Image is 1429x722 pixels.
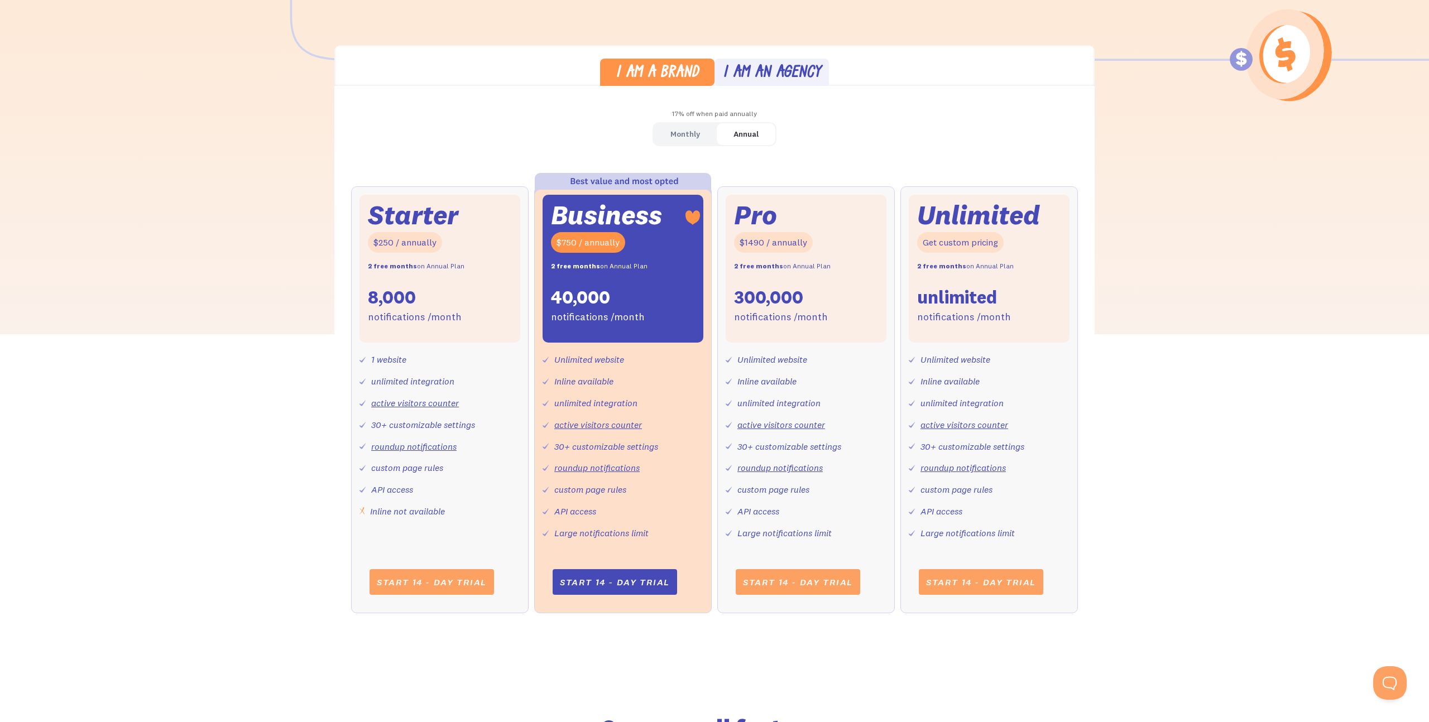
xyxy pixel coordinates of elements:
[371,441,457,452] a: roundup notifications
[737,503,779,519] div: API access
[737,352,807,368] div: Unlimited website
[734,286,803,309] div: 300,000
[553,569,677,595] a: Start 14 - day trial
[371,417,475,433] div: 30+ customizable settings
[734,203,777,227] div: Pro
[920,419,1008,430] a: active visitors counter
[733,126,759,142] div: Annual
[370,503,445,519] div: Inline not available
[734,258,831,275] div: on Annual Plan
[734,309,828,325] div: notifications /month
[919,569,1043,595] a: Start 14 - day trial
[920,395,1004,411] div: unlimited integration
[920,352,990,368] div: Unlimited website
[371,482,413,498] div: API access
[723,65,821,81] div: I am an agency
[554,503,596,519] div: API access
[368,203,458,227] div: Starter
[737,373,797,389] div: Inline available
[554,482,626,498] div: custom page rules
[554,373,613,389] div: Inline available
[920,525,1015,541] div: Large notifications limit
[920,439,1024,455] div: 30+ customizable settings
[371,352,406,368] div: 1 website
[334,106,1095,122] div: 17% off when paid annually
[554,419,642,430] a: active visitors counter
[551,258,648,275] div: on Annual Plan
[1373,666,1407,700] iframe: Toggle Customer Support
[368,309,462,325] div: notifications /month
[368,262,417,270] strong: 2 free months
[551,232,625,253] div: $750 / annually
[737,439,841,455] div: 30+ customizable settings
[554,395,637,411] div: unlimited integration
[670,126,700,142] div: Monthly
[736,569,860,595] a: Start 14 - day trial
[551,286,610,309] div: 40,000
[917,262,966,270] strong: 2 free months
[737,395,821,411] div: unlimited integration
[368,286,416,309] div: 8,000
[917,258,1014,275] div: on Annual Plan
[551,203,662,227] div: Business
[920,503,962,519] div: API access
[554,462,640,473] a: roundup notifications
[920,373,980,389] div: Inline available
[371,373,454,389] div: unlimited integration
[551,262,600,270] strong: 2 free months
[616,65,699,81] div: I am a brand
[371,397,459,408] a: active visitors counter
[368,258,464,275] div: on Annual Plan
[554,439,658,455] div: 30+ customizable settings
[551,309,645,325] div: notifications /month
[917,203,1040,227] div: Unlimited
[737,419,825,430] a: active visitors counter
[737,462,823,473] a: roundup notifications
[734,262,783,270] strong: 2 free months
[737,525,832,541] div: Large notifications limit
[917,286,997,309] div: unlimited
[734,232,813,253] div: $1490 / annually
[917,309,1011,325] div: notifications /month
[920,482,992,498] div: custom page rules
[554,525,649,541] div: Large notifications limit
[368,232,442,253] div: $250 / annually
[370,569,494,595] a: Start 14 - day trial
[371,460,443,476] div: custom page rules
[554,352,624,368] div: Unlimited website
[920,462,1006,473] a: roundup notifications
[917,232,1004,253] div: Get custom pricing
[737,482,809,498] div: custom page rules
